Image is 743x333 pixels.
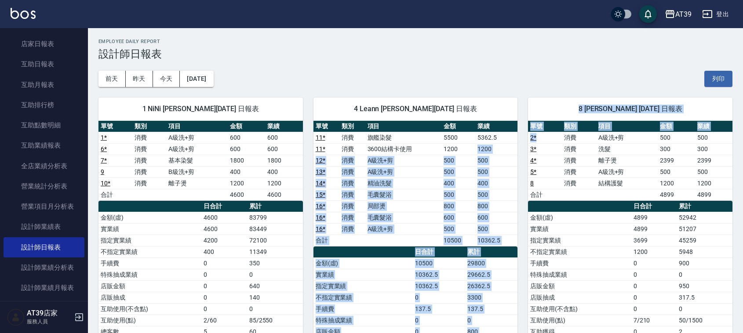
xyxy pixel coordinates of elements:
button: 今天 [153,71,180,87]
td: 1200 [228,177,265,189]
td: 10362.5 [413,269,465,280]
td: 50/1500 [677,315,732,326]
img: Person [7,308,25,326]
td: 400 [201,246,247,257]
div: AT39 [675,9,692,20]
td: 0 [201,257,247,269]
td: 29662.5 [465,269,517,280]
a: 設計師業績月報表 [4,278,84,298]
td: 500 [441,166,475,177]
th: 累計 [465,246,517,258]
td: 消費 [339,132,365,143]
td: 消費 [339,212,365,223]
table: a dense table [313,121,518,246]
td: 500 [658,166,695,177]
th: 類別 [339,121,365,132]
th: 累計 [677,201,732,212]
td: 消費 [562,177,596,189]
td: 300 [695,143,732,155]
td: A級洗+剪 [365,155,441,166]
td: 5500 [441,132,475,143]
table: a dense table [98,121,303,201]
th: 類別 [562,121,596,132]
a: 互助排行榜 [4,95,84,115]
td: 500 [441,223,475,235]
td: 600 [265,143,302,155]
a: 店家日報表 [4,34,84,54]
td: 實業績 [313,269,413,280]
button: 昨天 [126,71,153,87]
td: 金額(虛) [528,212,631,223]
th: 項目 [596,121,658,132]
td: 4600 [201,212,247,223]
th: 累計 [247,201,303,212]
td: 1200 [475,143,517,155]
th: 類別 [132,121,166,132]
a: 互助日報表 [4,54,84,74]
td: 0 [201,292,247,303]
td: 實業績 [98,223,201,235]
td: 45259 [677,235,732,246]
td: 0 [465,315,517,326]
td: A級洗+剪 [596,132,658,143]
td: 毛囊髮浴 [365,189,441,200]
td: 1200 [631,246,677,257]
td: 4200 [201,235,247,246]
td: 950 [677,280,732,292]
td: 83799 [247,212,303,223]
td: 11349 [247,246,303,257]
span: 8 [PERSON_NAME] [DATE] 日報表 [539,105,722,113]
td: 600 [265,132,302,143]
td: 137.5 [465,303,517,315]
td: 消費 [132,132,166,143]
td: 毛囊髮浴 [365,212,441,223]
td: 消費 [339,166,365,177]
span: 1 NiNi [PERSON_NAME][DATE] 日報表 [109,105,292,113]
p: 服務人員 [27,318,72,326]
td: 3300 [465,292,517,303]
td: 400 [228,166,265,177]
button: save [639,5,657,23]
td: 0 [631,280,677,292]
td: 4899 [631,212,677,223]
td: 51207 [677,223,732,235]
td: 1200 [441,143,475,155]
td: 金額(虛) [98,212,201,223]
td: 指定實業績 [98,235,201,246]
td: 4600 [228,189,265,200]
td: 52942 [677,212,732,223]
h2: Employee Daily Report [98,39,732,44]
td: 消費 [562,143,596,155]
td: 消費 [132,166,166,177]
td: 0 [201,280,247,292]
td: 0 [201,269,247,280]
td: 旗艦染髮 [365,132,441,143]
td: 800 [441,200,475,212]
th: 單號 [313,121,339,132]
a: 9 [101,168,104,175]
td: 消費 [339,223,365,235]
td: 0 [677,303,732,315]
th: 單號 [528,121,562,132]
th: 項目 [166,121,228,132]
td: 800 [475,200,517,212]
td: 500 [475,223,517,235]
td: 500 [695,132,732,143]
button: 前天 [98,71,126,87]
td: 特殊抽成業績 [528,269,631,280]
td: 0 [413,315,465,326]
td: 4899 [695,189,732,200]
td: 4899 [658,189,695,200]
button: 登出 [699,6,732,22]
a: 營業項目月分析表 [4,196,84,217]
td: 互助使用(不含點) [98,303,201,315]
td: 4600 [201,223,247,235]
td: 精油洗髮 [365,177,441,189]
button: 列印 [704,71,732,87]
td: 消費 [339,200,365,212]
td: 317.5 [677,292,732,303]
td: 特殊抽成業績 [313,315,413,326]
td: 3699 [631,235,677,246]
td: 1200 [695,177,732,189]
td: 137.5 [413,303,465,315]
